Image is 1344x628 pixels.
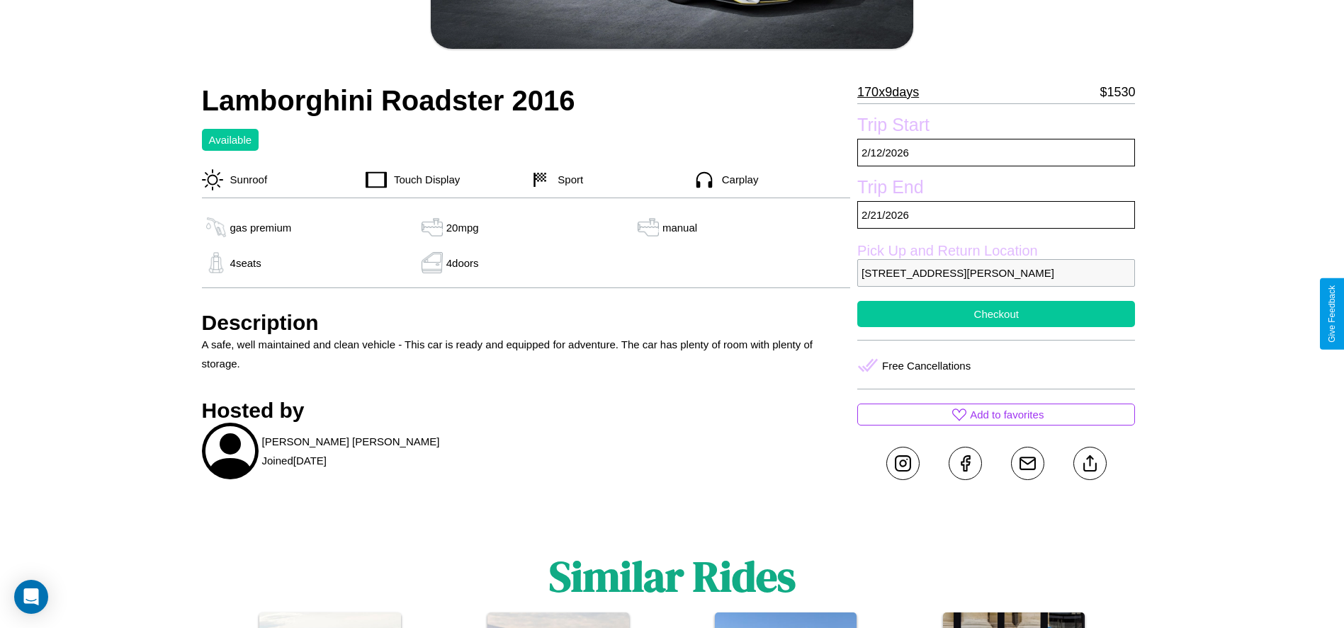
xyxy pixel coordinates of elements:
[662,218,697,237] p: manual
[418,217,446,238] img: gas
[202,85,851,117] h2: Lamborghini Roadster 2016
[202,252,230,273] img: gas
[202,311,851,335] h3: Description
[857,81,919,103] p: 170 x 9 days
[857,115,1135,139] label: Trip Start
[857,139,1135,166] p: 2 / 12 / 2026
[14,580,48,614] div: Open Intercom Messenger
[857,177,1135,201] label: Trip End
[202,335,851,373] p: A safe, well maintained and clean vehicle - This car is ready and equipped for adventure. The car...
[446,218,479,237] p: 20 mpg
[857,243,1135,259] label: Pick Up and Return Location
[223,170,268,189] p: Sunroof
[387,170,460,189] p: Touch Display
[857,301,1135,327] button: Checkout
[857,404,1135,426] button: Add to favorites
[882,356,971,375] p: Free Cancellations
[549,547,796,605] h1: Similar Rides
[230,218,292,237] p: gas premium
[857,201,1135,229] p: 2 / 21 / 2026
[634,217,662,238] img: gas
[715,170,759,189] p: Carplay
[262,432,440,451] p: [PERSON_NAME] [PERSON_NAME]
[550,170,583,189] p: Sport
[1100,81,1135,103] p: $ 1530
[418,252,446,273] img: gas
[970,405,1044,424] p: Add to favorites
[209,130,252,149] p: Available
[446,253,479,273] p: 4 doors
[857,259,1135,287] p: [STREET_ADDRESS][PERSON_NAME]
[230,253,261,273] p: 4 seats
[1327,285,1337,343] div: Give Feedback
[202,399,851,423] h3: Hosted by
[262,451,327,470] p: Joined [DATE]
[202,217,230,238] img: gas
